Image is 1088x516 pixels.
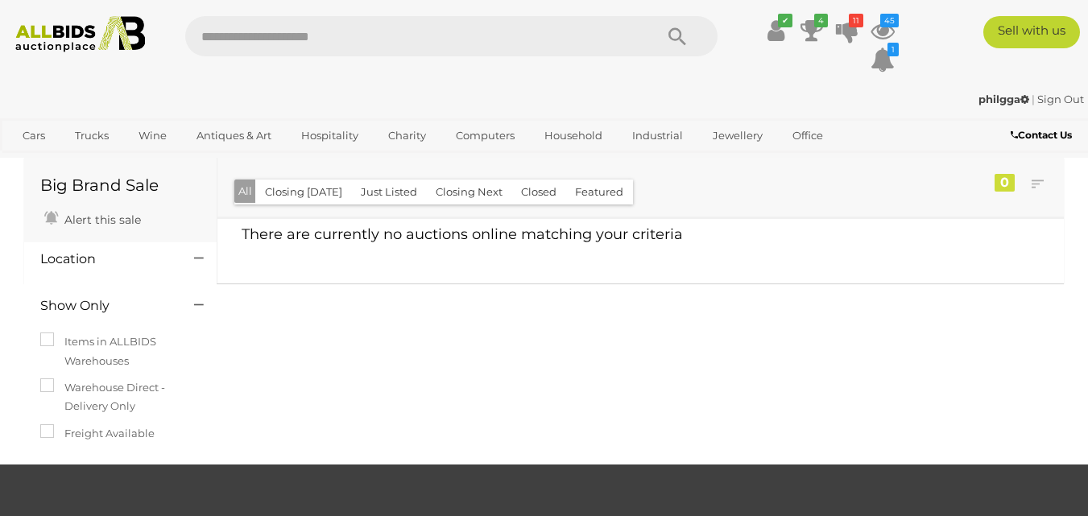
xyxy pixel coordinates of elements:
[764,16,788,45] a: ✔
[426,180,512,204] button: Closing Next
[60,213,141,227] span: Alert this sale
[1037,93,1084,105] a: Sign Out
[40,299,170,313] h4: Show Only
[12,149,66,175] a: Sports
[75,149,210,175] a: [GEOGRAPHIC_DATA]
[186,122,282,149] a: Antiques & Art
[8,16,153,52] img: Allbids.com.au
[871,45,895,74] a: 1
[702,122,773,149] a: Jewellery
[849,14,863,27] i: 11
[234,180,256,203] button: All
[1032,93,1035,105] span: |
[64,122,119,149] a: Trucks
[445,122,525,149] a: Computers
[534,122,613,149] a: Household
[637,16,718,56] button: Search
[565,180,633,204] button: Featured
[1011,129,1072,141] b: Contact Us
[835,16,859,45] a: 11
[782,122,834,149] a: Office
[291,122,369,149] a: Hospitality
[995,174,1015,192] div: 0
[351,180,427,204] button: Just Listed
[871,16,895,45] a: 45
[880,14,899,27] i: 45
[12,122,56,149] a: Cars
[778,14,792,27] i: ✔
[983,16,1080,48] a: Sell with us
[1011,126,1076,144] a: Contact Us
[814,14,828,27] i: 4
[511,180,566,204] button: Closed
[378,122,436,149] a: Charity
[978,93,1029,105] strong: philgga
[800,16,824,45] a: 4
[978,93,1032,105] a: philgga
[40,424,155,443] label: Freight Available
[40,332,201,370] label: Items in ALLBIDS Warehouses
[887,43,899,56] i: 1
[242,225,683,243] span: There are currently no auctions online matching your criteria
[40,252,170,266] h4: Location
[622,122,693,149] a: Industrial
[255,180,352,204] button: Closing [DATE]
[128,122,177,149] a: Wine
[40,378,201,416] label: Warehouse Direct - Delivery Only
[40,176,201,194] h1: Big Brand Sale
[40,206,145,230] a: Alert this sale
